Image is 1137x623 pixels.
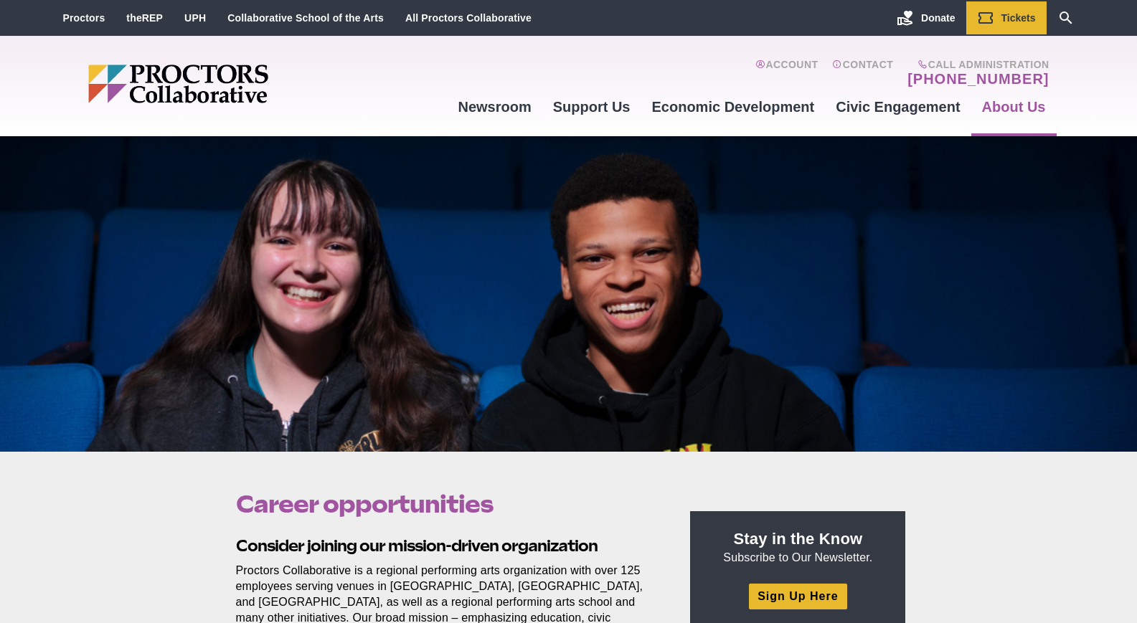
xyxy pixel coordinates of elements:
a: theREP [126,12,163,24]
a: Tickets [966,1,1047,34]
span: Donate [921,12,955,24]
a: Donate [886,1,966,34]
strong: Consider joining our mission-driven organization [236,536,598,555]
a: Contact [832,59,893,87]
a: Collaborative School of the Arts [227,12,384,24]
span: Call Administration [903,59,1049,70]
a: Account [755,59,818,87]
a: Economic Development [641,87,826,126]
a: Support Us [542,87,641,126]
a: [PHONE_NUMBER] [907,70,1049,87]
a: Newsroom [447,87,542,126]
strong: Stay in the Know [734,530,863,548]
a: All Proctors Collaborative [405,12,532,24]
a: About Us [971,87,1057,126]
a: Search [1047,1,1085,34]
h1: Career opportunities [236,490,658,518]
span: Tickets [1001,12,1036,24]
a: Sign Up Here [749,584,846,609]
a: Proctors [63,12,105,24]
a: UPH [184,12,206,24]
p: Subscribe to Our Newsletter. [707,528,888,566]
img: Proctors logo [88,65,379,103]
a: Civic Engagement [825,87,971,126]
